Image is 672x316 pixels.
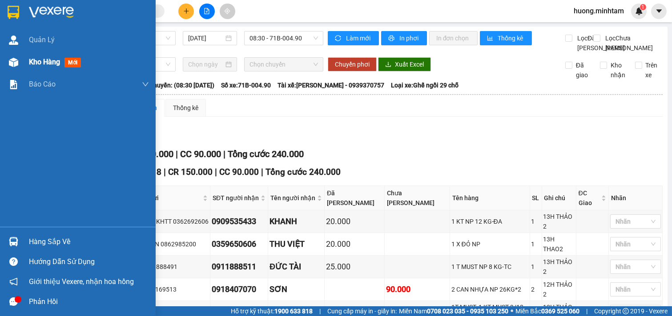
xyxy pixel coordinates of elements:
[543,212,575,231] div: 13H THẢO 2
[325,186,385,210] th: Đã [PERSON_NAME]
[480,31,532,45] button: bar-chartThống kê
[68,57,165,79] div: 20.000
[9,237,18,246] img: warehouse-icon
[9,297,18,306] span: message
[378,57,431,71] button: downloadXuất Excel
[611,193,660,203] div: Nhãn
[224,8,230,14] span: aim
[69,18,164,29] div: RI
[204,8,210,14] span: file-add
[427,308,508,315] strong: 0708 023 035 - 0935 103 250
[541,308,579,315] strong: 0369 525 060
[530,186,542,210] th: SL
[635,7,643,15] img: icon-new-feature
[543,280,575,299] div: 12H THẢO 2
[129,217,209,226] div: CHÚ TẤN KHTT 0362692606
[212,261,266,273] div: 0911888511
[9,277,18,286] span: notification
[515,306,579,316] span: Miền Bắc
[29,276,134,287] span: Giới thiệu Vexere, nhận hoa hồng
[129,239,209,249] div: MỸ DUYÊN 0862985200
[210,233,268,256] td: 0359650606
[270,215,323,228] div: KHANH
[212,215,266,228] div: 0909535433
[586,306,587,316] span: |
[531,239,540,249] div: 1
[640,4,646,10] sup: 1
[268,233,325,256] td: THU VIỆT
[641,4,644,10] span: 1
[487,35,495,42] span: bar-chart
[328,31,379,45] button: syncLàm mới
[326,238,383,250] div: 20.000
[651,4,667,19] button: caret-down
[567,5,631,16] span: huong.minhtam
[249,32,318,45] span: 08:30 - 71B-004.90
[395,59,424,69] span: Xuất Excel
[173,103,198,113] div: Thống kê
[249,58,318,71] span: Chọn chuyến
[8,6,19,19] img: logo-vxr
[451,217,528,226] div: 1 KT NP 12 KG-ĐA
[511,309,513,313] span: ⚪️
[327,306,397,316] span: Cung cấp máy in - giấy in:
[268,210,325,233] td: KHANH
[579,188,600,208] span: ĐC Giao
[268,278,325,301] td: SƠN
[451,284,528,294] div: 2 CAN NHỰA NP 26KG*2
[69,8,91,18] span: Nhận:
[149,80,214,90] span: Chuyến: (08:30 [DATE])
[451,239,528,249] div: 1 X ĐỎ NP
[29,79,56,90] span: Báo cáo
[498,33,525,43] span: Thống kê
[9,80,18,89] img: solution-icon
[142,81,149,88] span: down
[531,262,540,272] div: 1
[607,60,629,80] span: Kho nhận
[8,8,21,18] span: Gửi:
[188,33,224,43] input: 15/10/2025
[210,278,268,301] td: 0918407070
[574,33,626,53] span: Lọc Đã [PERSON_NAME]
[9,58,18,67] img: warehouse-icon
[29,58,60,66] span: Kho hàng
[183,8,189,14] span: plus
[176,149,178,159] span: |
[386,283,448,296] div: 90.000
[199,4,215,19] button: file-add
[8,8,63,29] div: Trạm Đông Á
[335,35,342,42] span: sync
[572,60,593,80] span: Đã giao
[228,149,304,159] span: Tổng cước 240.000
[220,4,235,19] button: aim
[655,7,663,15] span: caret-down
[145,167,161,177] span: SL 8
[69,8,164,18] div: [PERSON_NAME]
[168,167,213,177] span: CR 150.000
[29,34,55,45] span: Quản Lý
[210,256,268,278] td: 0911888511
[261,167,263,177] span: |
[164,167,166,177] span: |
[391,80,459,90] span: Loại xe: Ghế ngồi 29 chỗ
[266,167,341,177] span: Tổng cước 240.000
[623,308,629,314] span: copyright
[381,31,427,45] button: printerIn phơi
[399,306,508,316] span: Miền Nam
[451,262,528,272] div: 1 T MUST NP 8 KG-TC
[29,235,149,249] div: Hàng sắp về
[9,257,18,266] span: question-circle
[543,234,575,254] div: 13H THAO2
[270,193,315,203] span: Tên người nhận
[268,256,325,278] td: ĐỨC TÀI
[602,33,654,53] span: Lọc Chưa [PERSON_NAME]
[178,4,194,19] button: plus
[130,193,201,203] span: Người gửi
[210,210,268,233] td: 0909535433
[270,283,323,296] div: SƠN
[212,283,266,296] div: 0918407070
[219,167,259,177] span: CC 90.000
[213,193,259,203] span: SĐT người nhận
[270,238,323,250] div: THU VIỆT
[9,36,18,45] img: warehouse-icon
